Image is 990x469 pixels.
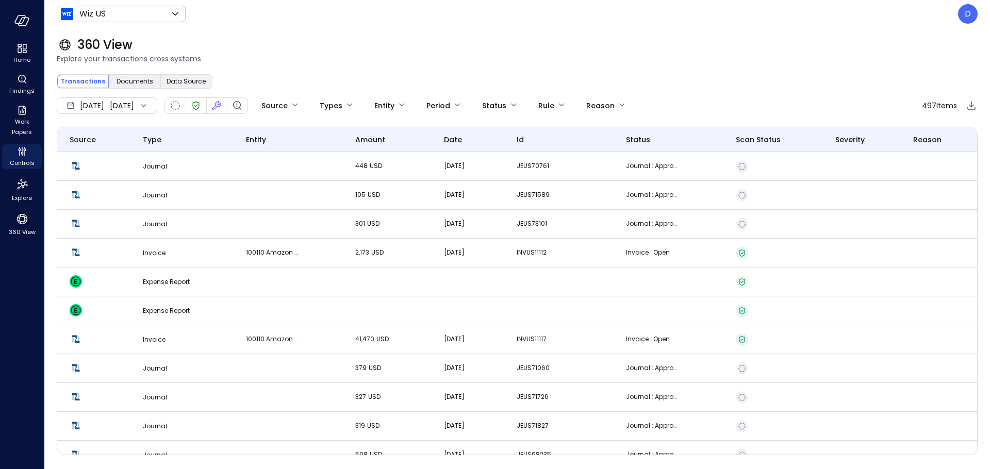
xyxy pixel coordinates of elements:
p: 41,470 [355,334,407,344]
p: Invoice : Open [626,247,678,258]
div: Finding [231,99,243,112]
div: Explore [2,175,42,204]
div: Verified [736,305,748,317]
div: Verified [736,276,748,288]
span: Journal [143,162,167,171]
p: [DATE] [444,449,492,460]
span: USD [370,450,382,459]
div: Verified [190,99,202,112]
span: entity [246,134,266,145]
div: Verified [736,333,748,346]
img: Netsuite [70,333,82,345]
img: Icon [61,8,73,20]
span: USD [368,392,381,401]
p: Wiz US [79,8,106,20]
span: Reason [913,134,942,145]
p: Journal : Approved for Posting [626,392,678,402]
p: Journal : Approved for Posting [626,363,678,373]
p: Journal : Approved for Posting [626,190,678,200]
span: Journal [143,422,167,430]
span: Journal [143,450,167,459]
span: Expense Report [143,306,190,315]
img: Netsuite [70,391,82,403]
p: JEUS71827 [517,421,568,431]
div: 360 View [2,210,42,238]
span: Expense Report [143,277,190,286]
span: USD [370,161,382,170]
div: Not Scanned [736,189,748,202]
img: Netsuite [70,246,82,259]
span: Invoice [143,248,166,257]
div: Types [320,97,342,114]
div: Not Scanned [171,101,180,110]
p: Journal : Approved for Posting [626,421,678,431]
span: status [626,134,650,145]
span: USD [368,190,380,199]
span: Journal [143,364,167,373]
div: Verified [736,247,748,259]
p: 301 [355,219,407,229]
p: [DATE] [444,190,492,200]
span: Home [13,55,30,65]
div: Reason [586,97,615,114]
div: Not Scanned [736,218,748,230]
p: Journal : Approved for Posting [626,219,678,229]
div: Findings [2,72,42,97]
p: Invoice : Open [626,334,678,344]
div: Controls [2,144,42,169]
div: Not Scanned [736,362,748,375]
div: Period [426,97,450,114]
p: JEUS71726 [517,392,568,402]
span: USD [369,363,381,372]
p: INVUS11112 [517,247,568,258]
div: Export to CSV [965,99,978,112]
p: JEUS68235 [517,449,568,460]
img: Netsuite [70,217,82,230]
p: [DATE] [444,421,492,431]
span: Journal [143,220,167,228]
span: id [517,134,524,145]
p: D [965,8,971,20]
img: Expensify [70,275,82,288]
p: 319 [355,421,407,431]
p: JEUS71060 [517,363,568,373]
span: Journal [143,191,167,199]
div: Dudu [958,4,978,24]
p: Journal : Approved for Posting [626,161,678,171]
img: Netsuite [70,160,82,172]
div: Not Scanned [736,449,748,461]
div: Source [261,97,288,114]
p: Journal : Approved for Posting [626,449,678,460]
p: JEUS70761 [517,161,568,171]
img: Netsuite [70,189,82,201]
p: 105 [355,190,407,200]
p: 598 [355,449,407,460]
div: Not Scanned [736,391,748,404]
div: Not Scanned [736,160,748,173]
div: Not Scanned [736,420,748,432]
p: [DATE] [444,219,492,229]
span: USD [367,421,379,430]
p: 2,173 [355,247,407,258]
div: Fixed [210,99,223,112]
span: Source [70,134,96,145]
span: Transactions [61,76,105,87]
span: amount [355,134,385,145]
p: 100110 Amazon Web Services (Partner) [246,247,298,258]
img: Netsuite [70,420,82,432]
span: Invoice [143,335,166,344]
p: [DATE] [444,247,492,258]
p: 448 [355,161,407,171]
p: 100110 Amazon Web Services (Partner) [246,334,298,344]
span: date [444,134,462,145]
span: USD [371,248,384,257]
img: Netsuite [70,362,82,374]
p: [DATE] [444,161,492,171]
span: Work Papers [6,116,38,137]
div: Entity [374,97,394,114]
span: Journal [143,393,167,401]
p: INVUS11117 [517,334,568,344]
p: [DATE] [444,392,492,402]
img: Netsuite [70,448,82,461]
p: JEUS71589 [517,190,568,200]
